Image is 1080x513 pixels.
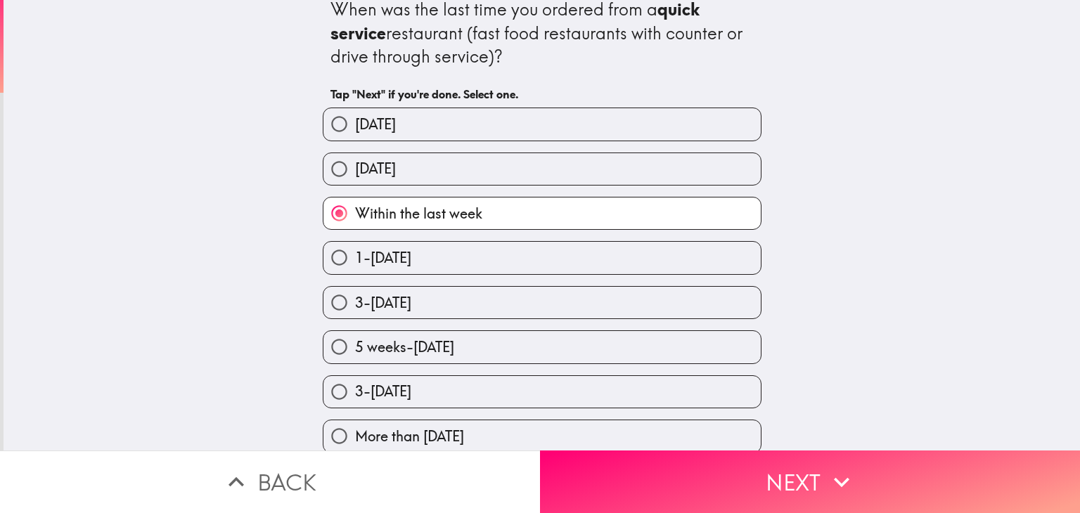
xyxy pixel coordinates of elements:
[355,115,396,134] span: [DATE]
[323,108,761,140] button: [DATE]
[323,376,761,408] button: 3-[DATE]
[323,287,761,318] button: 3-[DATE]
[355,248,411,268] span: 1-[DATE]
[323,420,761,452] button: More than [DATE]
[355,382,411,401] span: 3-[DATE]
[355,427,464,446] span: More than [DATE]
[323,242,761,273] button: 1-[DATE]
[330,86,754,102] h6: Tap "Next" if you're done. Select one.
[355,337,454,357] span: 5 weeks-[DATE]
[323,197,761,229] button: Within the last week
[540,450,1080,513] button: Next
[323,331,761,363] button: 5 weeks-[DATE]
[355,204,482,223] span: Within the last week
[355,159,396,178] span: [DATE]
[355,293,411,313] span: 3-[DATE]
[323,153,761,185] button: [DATE]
